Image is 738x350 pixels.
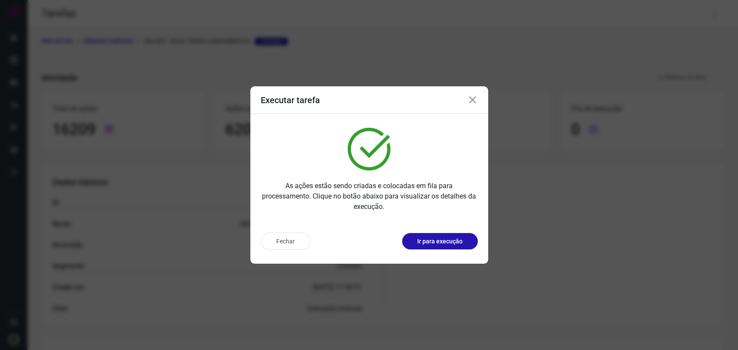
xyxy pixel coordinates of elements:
p: As ações estão sendo criadas e colocadas em fila para processamento. Clique no botão abaixo para ... [261,181,478,212]
button: Fechar [261,233,310,250]
img: verified.svg [348,128,390,170]
p: Ir para execução [417,237,463,246]
button: Ir para execução [402,233,478,249]
h3: Executar tarefa [261,95,320,105]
